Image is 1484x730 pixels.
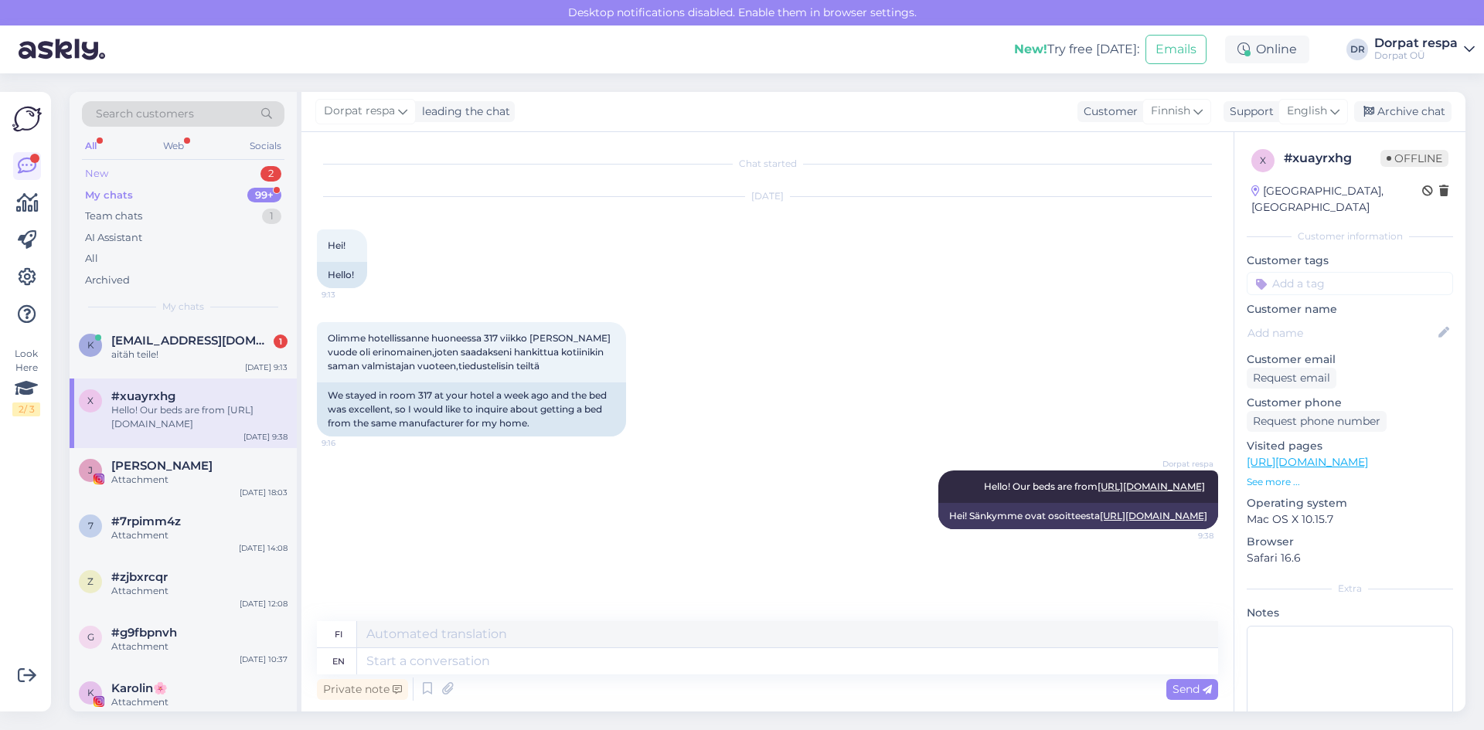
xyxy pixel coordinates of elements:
div: Request email [1247,368,1336,389]
input: Add a tag [1247,272,1453,295]
span: Search customers [96,106,194,122]
span: Finnish [1151,103,1190,120]
span: #xuayrxhg [111,389,175,403]
div: 2 / 3 [12,402,40,416]
p: Browser [1247,534,1453,550]
div: [GEOGRAPHIC_DATA], [GEOGRAPHIC_DATA] [1251,183,1422,216]
div: Attachment [111,640,288,654]
div: Web [160,136,187,156]
span: Dorpat respa [324,103,395,120]
span: K [87,687,94,698]
div: Archive chat [1354,101,1452,122]
div: leading the chat [416,104,510,120]
span: g [87,631,94,643]
div: All [85,251,98,267]
div: [DATE] 21:53 [240,709,288,721]
a: [URL][DOMAIN_NAME] [1100,510,1207,521]
p: Customer tags [1247,253,1453,269]
div: Hello! Our beds are from [URL][DOMAIN_NAME] [111,403,288,431]
div: Dorpat respa [1374,37,1458,49]
div: Private note [317,679,408,700]
div: Socials [247,136,284,156]
div: Hei! Sänkymme ovat osoitteesta [938,503,1218,529]
p: Safari 16.6 [1247,550,1453,566]
div: Customer information [1247,229,1453,243]
span: karel1986@hotmail.com [111,334,272,348]
a: [URL][DOMAIN_NAME] [1247,455,1368,469]
div: [DATE] 12:08 [240,598,288,609]
p: Visited pages [1247,438,1453,454]
p: Customer phone [1247,395,1453,411]
p: Customer email [1247,351,1453,368]
span: z [87,576,94,587]
span: #zjbxrcqr [111,570,168,584]
span: My chats [162,300,204,314]
div: Customer [1077,104,1138,120]
span: Hei! [328,239,345,251]
div: Extra [1247,582,1453,596]
span: Olimme hotellissanne huoneessa 317 viikko [PERSON_NAME] vuode oli erinomainen,joten saadakseni ha... [328,332,613,372]
div: Hello! [317,262,367,288]
div: [DATE] 18:03 [240,487,288,498]
div: AI Assistant [85,230,142,246]
input: Add name [1247,324,1435,341]
div: My chats [85,188,133,203]
div: Look Here [12,347,40,416]
span: Karolin🌸 [111,681,168,695]
div: Online [1225,36,1309,63]
div: 99+ [247,188,281,203]
button: Emails [1145,35,1207,64]
span: Offline [1380,150,1448,167]
div: 2 [260,166,281,182]
div: aitäh teile! [111,348,288,362]
div: Attachment [111,528,288,542]
span: #g9fbpnvh [111,626,177,640]
div: fi [335,621,342,647]
div: New [85,166,108,182]
p: See more ... [1247,475,1453,489]
div: Chat started [317,157,1218,171]
div: All [82,136,100,156]
div: [DATE] 9:13 [245,362,288,373]
span: Hello! Our beds are from [984,480,1207,492]
span: #7rpimm4z [111,514,181,528]
span: k [87,339,94,351]
b: New! [1014,42,1047,56]
div: Team chats [85,209,142,224]
span: Jaana Mahhova [111,459,213,473]
div: [DATE] 9:38 [243,431,288,443]
a: Dorpat respaDorpat OÜ [1374,37,1475,62]
p: Operating system [1247,495,1453,511]
div: # xuayrxhg [1284,149,1380,168]
span: 7 [88,520,94,531]
span: J [88,464,93,476]
div: Archived [85,273,130,288]
div: Support [1224,104,1274,120]
p: Customer name [1247,301,1453,317]
span: Dorpat respa [1156,458,1213,470]
img: Askly Logo [12,104,42,134]
div: [DATE] [317,189,1218,203]
div: [DATE] 10:37 [240,654,288,665]
span: English [1287,103,1327,120]
span: 9:16 [322,437,380,449]
div: DR [1346,39,1368,60]
div: Dorpat OÜ [1374,49,1458,62]
div: Attachment [111,695,288,709]
span: x [1260,154,1266,166]
span: Send [1173,682,1212,696]
div: Try free [DATE]: [1014,40,1139,59]
div: 1 [274,334,288,348]
div: Attachment [111,584,288,598]
div: [DATE] 14:08 [239,542,288,554]
a: [URL][DOMAIN_NAME] [1098,480,1205,492]
span: x [87,395,94,406]
span: 9:38 [1156,530,1213,542]
p: Notes [1247,605,1453,621]
p: Mac OS X 10.15.7 [1247,511,1453,528]
span: 9:13 [322,289,380,300]
div: Attachment [111,473,288,487]
div: Request phone number [1247,411,1387,432]
div: 1 [262,209,281,224]
div: en [332,648,345,674]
